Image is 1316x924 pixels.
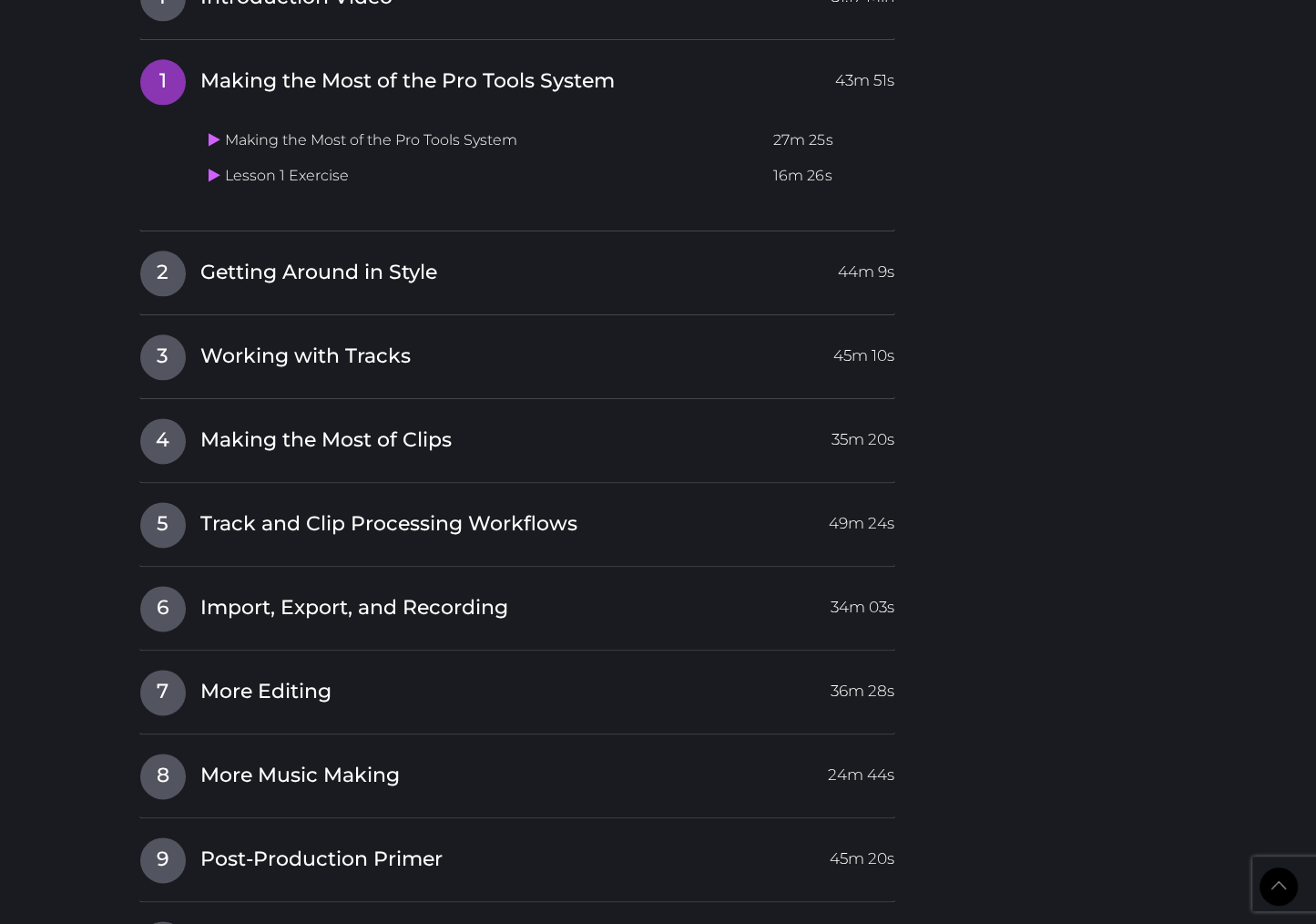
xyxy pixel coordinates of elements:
[140,334,186,380] span: 3
[139,501,896,539] a: 5Track and Clip Processing Workflows49m 24s
[766,123,895,159] td: 27m 25s
[828,754,894,786] span: 24m 44s
[835,59,894,92] span: 43m 51s
[140,754,186,799] span: 8
[200,678,332,706] span: More Editing
[200,510,577,539] span: Track and Clip Processing Workflows
[139,669,896,707] a: 7More Editing36m 28s
[200,426,452,455] span: Making the Most of Clips
[200,762,400,790] span: More Music Making
[1260,868,1298,906] a: Back to Top
[200,67,615,96] span: Making the Most of the Pro Tools System
[139,837,896,875] a: 9Post-Production Primer45m 20s
[139,753,896,791] a: 8More Music Making24m 44s
[766,159,895,194] td: 16m 26s
[140,251,186,296] span: 2
[201,123,767,159] td: Making the Most of the Pro Tools System
[140,502,186,548] span: 5
[140,586,186,631] span: 6
[200,594,508,622] span: Import, Export, and Recording
[831,586,894,619] span: 34m 03s
[833,334,894,367] span: 45m 10s
[139,585,896,623] a: 6Import, Export, and Recording34m 03s
[200,846,443,874] span: Post-Production Primer
[139,250,896,288] a: 2Getting Around in Style44m 9s
[831,418,894,451] span: 35m 20s
[838,251,894,283] span: 44m 9s
[830,837,894,870] span: 45m 20s
[139,334,896,372] a: 3Working with Tracks45m 10s
[139,58,896,97] a: 1Making the Most of the Pro Tools System43m 51s
[140,670,186,715] span: 7
[140,59,186,105] span: 1
[200,259,437,287] span: Getting Around in Style
[829,502,894,535] span: 49m 24s
[201,159,767,194] td: Lesson 1 Exercise
[831,670,894,703] span: 36m 28s
[140,418,186,464] span: 4
[139,417,896,456] a: 4Making the Most of Clips35m 20s
[200,343,411,371] span: Working with Tracks
[140,837,186,883] span: 9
